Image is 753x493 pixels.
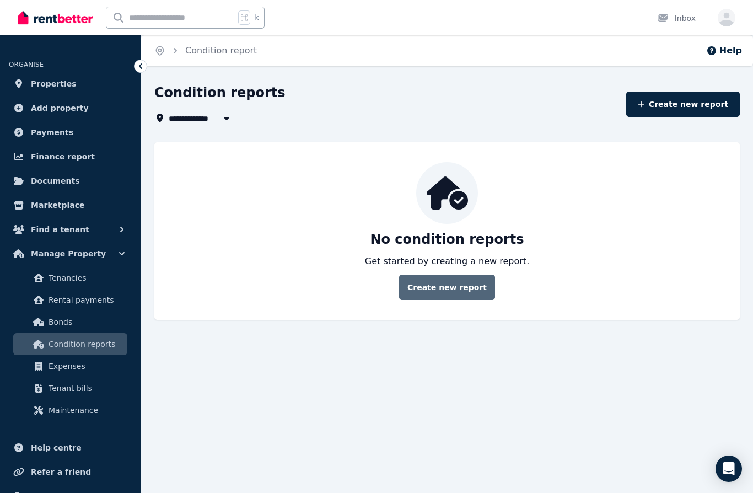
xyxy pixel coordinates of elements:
[31,465,91,479] span: Refer a friend
[657,13,696,24] div: Inbox
[31,247,106,260] span: Manage Property
[31,101,89,115] span: Add property
[49,382,123,395] span: Tenant bills
[9,218,132,240] button: Find a tenant
[9,243,132,265] button: Manage Property
[31,126,73,139] span: Payments
[31,77,77,90] span: Properties
[13,289,127,311] a: Rental payments
[370,231,524,248] p: No condition reports
[49,337,123,351] span: Condition reports
[13,399,127,421] a: Maintenance
[49,360,123,373] span: Expenses
[716,456,742,482] div: Open Intercom Messenger
[9,194,132,216] a: Marketplace
[31,441,82,454] span: Help centre
[141,35,270,66] nav: Breadcrumb
[255,13,259,22] span: k
[9,121,132,143] a: Payments
[13,311,127,333] a: Bonds
[49,293,123,307] span: Rental payments
[399,275,495,300] a: Create new report
[9,97,132,119] a: Add property
[31,199,84,212] span: Marketplace
[365,255,529,268] p: Get started by creating a new report.
[49,404,123,417] span: Maintenance
[9,73,132,95] a: Properties
[9,61,44,68] span: ORGANISE
[31,174,80,187] span: Documents
[13,333,127,355] a: Condition reports
[9,146,132,168] a: Finance report
[9,461,132,483] a: Refer a friend
[31,150,95,163] span: Finance report
[154,84,286,101] h1: Condition reports
[49,315,123,329] span: Bonds
[13,355,127,377] a: Expenses
[13,267,127,289] a: Tenancies
[49,271,123,285] span: Tenancies
[9,437,132,459] a: Help centre
[706,44,742,57] button: Help
[185,45,257,56] a: Condition report
[9,170,132,192] a: Documents
[13,377,127,399] a: Tenant bills
[626,92,740,117] a: Create new report
[31,223,89,236] span: Find a tenant
[18,9,93,26] img: RentBetter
